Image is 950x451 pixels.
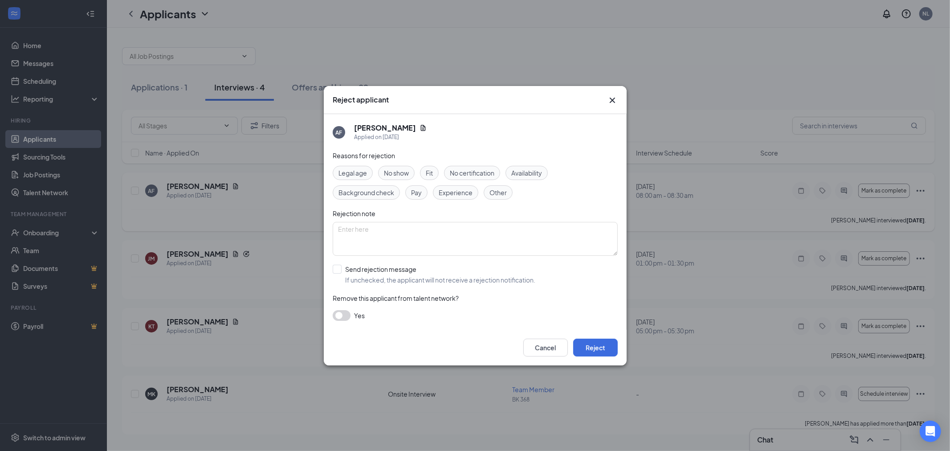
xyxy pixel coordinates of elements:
span: Availability [511,168,542,178]
span: Remove this applicant from talent network? [333,294,459,302]
span: Reasons for rejection [333,152,395,160]
span: Experience [439,188,473,197]
span: Other [489,188,507,197]
button: Cancel [523,339,568,357]
svg: Document [420,124,427,131]
button: Close [607,95,618,106]
button: Reject [573,339,618,357]
h3: Reject applicant [333,95,389,105]
span: Yes [354,310,365,321]
div: AF [335,128,342,136]
svg: Cross [607,95,618,106]
span: Legal age [338,168,367,178]
div: Applied on [DATE] [354,133,427,142]
span: Rejection note [333,209,375,217]
h5: [PERSON_NAME] [354,123,416,133]
div: Open Intercom Messenger [920,421,941,442]
span: No show [384,168,409,178]
span: Background check [338,188,394,197]
span: No certification [450,168,494,178]
span: Fit [426,168,433,178]
span: Pay [411,188,422,197]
